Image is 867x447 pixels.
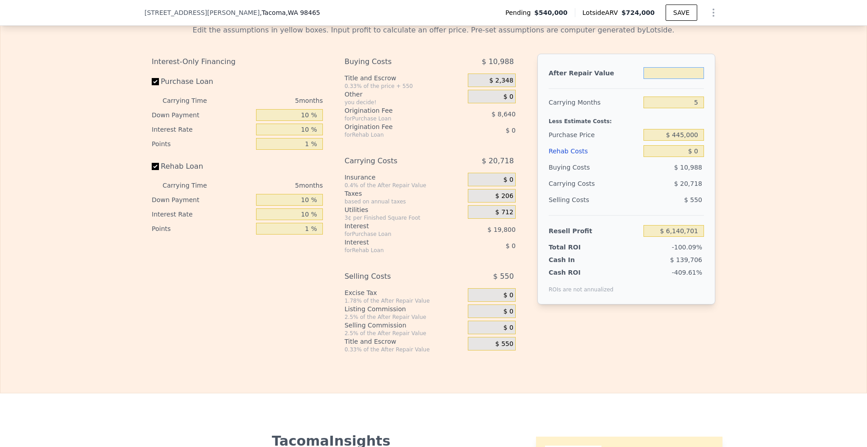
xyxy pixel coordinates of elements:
[163,178,221,193] div: Carrying Time
[534,8,568,17] span: $540,000
[670,256,702,263] span: $ 139,706
[345,214,464,221] div: 3¢ per Finished Square Foot
[666,5,697,21] button: SAVE
[345,90,464,99] div: Other
[225,178,323,193] div: 5 months
[345,115,445,122] div: for Purchase Loan
[482,153,514,169] span: $ 20,718
[152,25,715,36] div: Edit the assumptions in yellow boxes. Input profit to calculate an offer price. Pre-set assumptio...
[549,127,640,143] div: Purchase Price
[674,164,702,171] span: $ 10,988
[345,288,464,297] div: Excise Tax
[345,153,445,169] div: Carrying Costs
[345,221,445,230] div: Interest
[505,8,534,17] span: Pending
[583,8,621,17] span: Lotside ARV
[345,106,445,115] div: Origination Fee
[491,111,515,118] span: $ 8,640
[549,65,640,81] div: After Repair Value
[152,163,159,170] input: Rehab Loan
[549,277,614,293] div: ROIs are not annualized
[345,297,464,304] div: 1.78% of the After Repair Value
[260,8,320,17] span: , Tacoma
[345,346,464,353] div: 0.33% of the After Repair Value
[345,321,464,330] div: Selling Commission
[704,4,722,22] button: Show Options
[345,74,464,83] div: Title and Escrow
[503,93,513,101] span: $ 0
[503,291,513,300] span: $ 0
[152,78,159,85] input: Purchase Loan
[674,180,702,187] span: $ 20,718
[152,158,252,175] label: Rehab Loan
[152,54,323,70] div: Interest-Only Financing
[495,340,513,348] span: $ 550
[286,9,320,16] span: , WA 98465
[549,175,605,192] div: Carrying Costs
[506,242,516,249] span: $ 0
[684,196,702,203] span: $ 550
[345,182,464,189] div: 0.4% of the After Repair Value
[549,94,640,111] div: Carrying Months
[672,269,702,276] span: -409.61%
[345,268,445,285] div: Selling Costs
[345,337,464,346] div: Title and Escrow
[503,324,513,332] span: $ 0
[345,131,445,138] div: for Rehab Loan
[345,54,445,70] div: Buying Costs
[345,99,464,106] div: you decide!
[495,192,513,200] span: $ 206
[144,8,260,17] span: [STREET_ADDRESS][PERSON_NAME]
[549,143,640,159] div: Rehab Costs
[345,247,445,254] div: for Rehab Loan
[549,111,704,127] div: Less Estimate Costs:
[345,313,464,321] div: 2.5% of the After Repair Value
[152,207,252,221] div: Interest Rate
[506,127,516,134] span: $ 0
[345,330,464,337] div: 2.5% of the After Repair Value
[549,243,605,252] div: Total ROI
[489,77,513,85] span: $ 2,348
[503,176,513,184] span: $ 0
[672,244,702,251] span: -100.09%
[225,93,323,108] div: 5 months
[345,205,464,214] div: Utilities
[163,93,221,108] div: Carrying Time
[345,122,445,131] div: Origination Fee
[549,159,640,175] div: Buying Costs
[345,230,445,238] div: for Purchase Loan
[152,122,252,137] div: Interest Rate
[482,54,514,70] span: $ 10,988
[152,137,252,151] div: Points
[152,108,252,122] div: Down Payment
[549,223,640,239] div: Resell Profit
[345,173,464,182] div: Insurance
[488,226,516,233] span: $ 19,800
[503,308,513,316] span: $ 0
[345,83,464,90] div: 0.33% of the price + 550
[549,268,614,277] div: Cash ROI
[495,208,513,217] span: $ 712
[345,198,464,205] div: based on annual taxes
[345,304,464,313] div: Listing Commission
[152,193,252,207] div: Down Payment
[345,189,464,198] div: Taxes
[549,255,605,264] div: Cash In
[493,268,514,285] span: $ 550
[152,221,252,236] div: Points
[345,238,445,247] div: Interest
[621,9,655,16] span: $724,000
[549,192,640,208] div: Selling Costs
[152,74,252,90] label: Purchase Loan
